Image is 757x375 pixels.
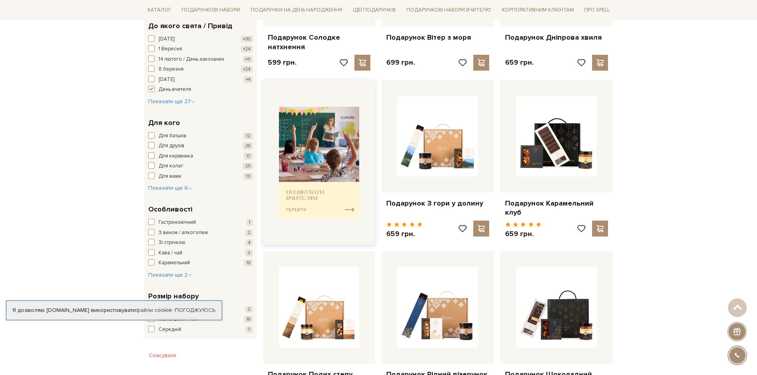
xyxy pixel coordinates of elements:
span: 1 [246,219,253,226]
p: 659 грн. [505,229,541,238]
span: Показати ще 2 [148,271,192,278]
span: Показати ще 6 [148,185,193,191]
span: [DATE] [159,35,174,43]
span: 2 [245,229,253,236]
span: З вином / алкоголем [159,229,208,237]
button: Показати ще 6 [148,184,193,192]
span: Розмір набору [148,291,199,302]
span: Для друзів [159,142,184,150]
span: 7 [246,326,253,333]
button: Для колег 25 [148,162,253,170]
a: Подарунок З гори у долину [386,199,489,208]
p: 599 грн. [268,58,296,67]
span: Зі стрічкою [159,239,186,247]
span: День вчителя [159,86,191,94]
button: День вчителя [148,86,253,94]
span: Для кого [148,117,180,128]
span: Для мами [159,173,181,181]
span: До якого свята / Привід [148,21,232,31]
span: 19 [244,260,253,266]
span: Карамельний [159,259,190,267]
button: Гастрономічний 1 [148,219,253,227]
button: 14 лютого / День закоханих +11 [148,56,253,63]
button: 1 Вересня +24 [148,45,253,53]
button: Скасувати [144,349,181,362]
span: Особливості [148,204,192,215]
a: Каталог [144,4,174,16]
a: Подарунки на День народження [248,4,345,16]
span: [DATE] [159,76,174,84]
span: 12 [244,133,253,139]
span: +30 [241,36,253,42]
span: +24 [241,46,253,52]
button: Для керівника 17 [148,152,253,160]
button: 8 березня +24 [148,65,253,73]
button: Для мами 13 [148,173,253,181]
button: Кава / чай 3 [148,249,253,257]
span: Для керівника [159,152,193,160]
span: 8 березня [159,65,184,73]
a: Подарунок Вітер з моря [386,33,489,42]
span: +24 [241,66,253,73]
div: Я дозволяю [DOMAIN_NAME] використовувати [6,307,222,314]
span: Для колег [159,162,184,170]
button: [DATE] +30 [148,35,253,43]
a: Погоджуюсь [175,307,215,314]
span: 16 [244,316,253,323]
p: 659 грн. [505,58,534,67]
span: 13 [244,173,253,180]
span: Гастрономічний [159,219,196,227]
button: Показати ще 2 [148,271,192,279]
span: Для батьків [159,132,186,140]
p: 659 грн. [386,229,422,238]
span: 25 [243,163,253,169]
button: З вином / алкоголем 2 [148,229,253,237]
a: Подарунок Карамельний клуб [505,199,608,217]
span: Показати ще 27 [148,98,196,105]
a: Корпоративним клієнтам [499,4,577,16]
a: Подарунок Дніпрова хвиля [505,33,608,42]
a: Ідеї подарунків [350,4,399,16]
button: Карамельний 19 [148,259,253,267]
button: Показати ще 27 [148,98,196,106]
button: Зі стрічкою 4 [148,239,253,247]
span: Середній [159,326,181,334]
img: banner [279,107,360,218]
span: 1 Вересня [159,45,182,53]
a: файли cookie [136,307,172,313]
span: Кава / чай [159,249,182,257]
button: [DATE] +4 [148,76,253,84]
a: Подарункові набори Вчителю [403,3,494,17]
p: 699 грн. [386,58,415,67]
button: Середній 7 [148,326,253,334]
button: Для друзів 26 [148,142,253,150]
a: Подарункові набори [178,4,243,16]
span: 2 [245,306,253,313]
span: 26 [243,142,253,149]
span: 3 [245,250,253,256]
span: 4 [246,239,253,246]
span: 17 [244,153,253,160]
button: Для батьків 12 [148,132,253,140]
span: 14 лютого / День закоханих [159,56,224,63]
a: Подарунок Солодке натхнення [268,33,371,52]
span: +4 [244,76,253,83]
span: +11 [243,56,253,63]
a: Про Spell [581,4,613,16]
